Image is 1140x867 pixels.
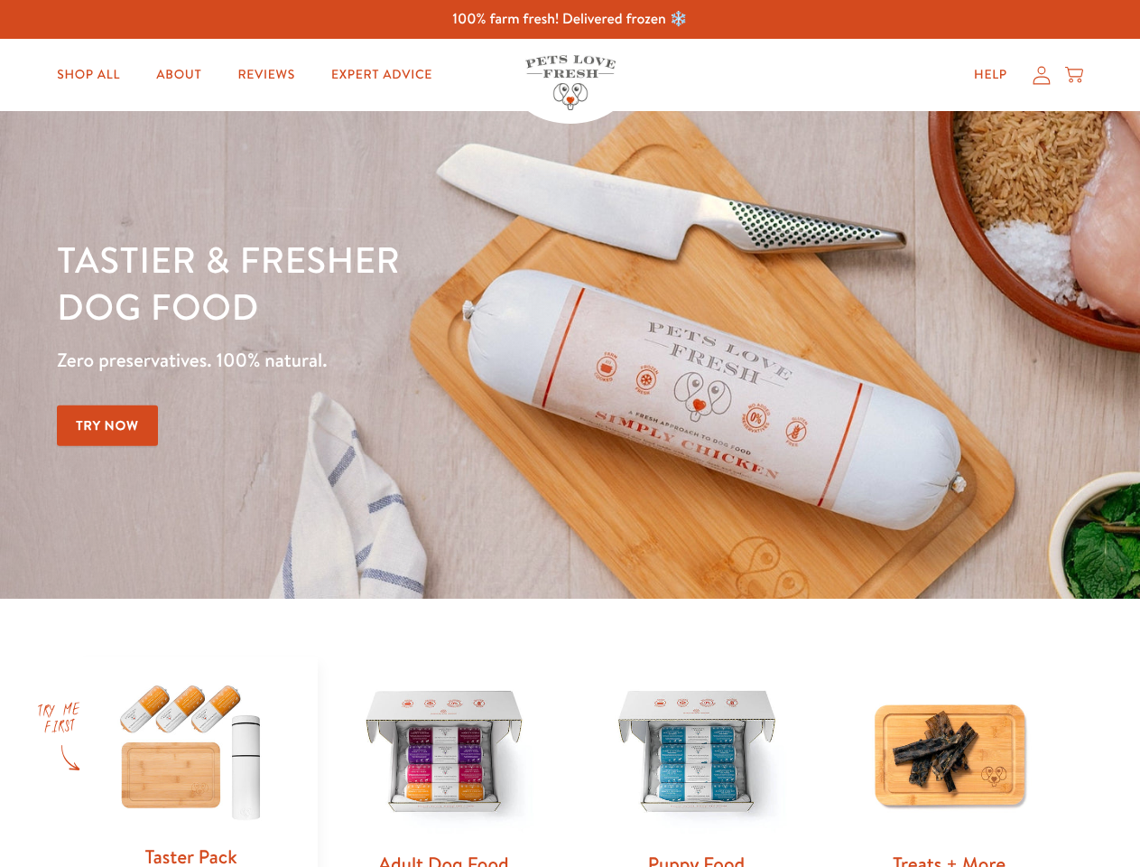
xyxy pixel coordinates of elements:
a: Reviews [223,57,309,93]
a: Try Now [57,406,158,446]
a: Help [959,57,1022,93]
a: Shop All [42,57,134,93]
a: About [142,57,216,93]
h1: Tastier & fresher dog food [57,236,741,330]
p: Zero preservatives. 100% natural. [57,344,741,377]
img: Pets Love Fresh [525,55,616,110]
a: Expert Advice [317,57,447,93]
